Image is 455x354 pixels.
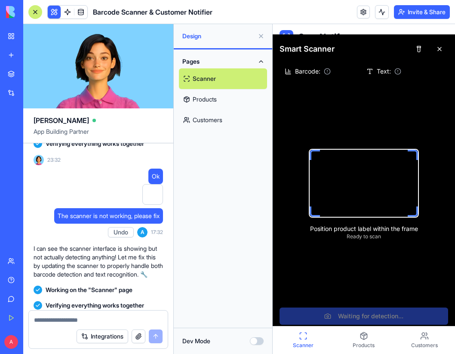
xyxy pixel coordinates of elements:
[34,127,163,143] span: App Building Partner
[80,318,102,325] span: Products
[182,32,254,40] span: Design
[46,301,144,310] span: Verifying everything works together
[93,7,212,17] span: Barcode Scanner & Customer Notifier
[34,244,163,279] p: I can see the scanner interface is showing but not actually detecting anything! Let me fix this b...
[179,68,267,89] a: Scanner
[179,55,267,68] button: Pages
[140,5,175,21] button: Sign Out
[7,19,62,31] h2: Smart Scanner
[77,329,128,343] button: Integrations
[104,43,118,52] span: Text:
[179,89,267,110] a: Products
[26,7,72,19] h1: ScanNotify
[36,200,146,209] p: Position product label within the frame
[34,155,44,165] img: Ella_00000_wcx2te.png
[179,110,267,130] a: Customers
[182,337,210,345] label: Dev Mode
[34,115,89,126] span: [PERSON_NAME]
[46,139,144,148] span: Verifying everything works together
[36,209,146,216] p: Ready to scan
[137,227,148,237] span: A
[122,302,182,330] a: Customers
[61,302,121,330] a: Products
[22,43,48,52] span: Barcode:
[20,318,41,325] span: Scanner
[152,172,160,181] span: Ok
[58,212,160,220] span: The scanner is not working, please fix
[6,6,59,18] img: logo
[151,229,163,236] span: 17:32
[47,157,61,163] span: 23:32
[46,286,132,294] span: Working on the "Scanner" page
[108,227,134,237] button: Undo
[138,318,165,325] span: Customers
[394,5,450,19] button: Invite & Share
[4,335,18,349] span: A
